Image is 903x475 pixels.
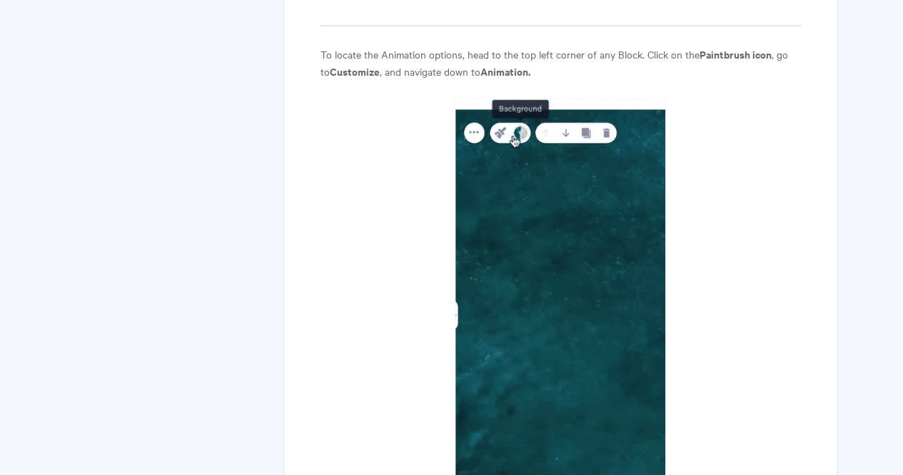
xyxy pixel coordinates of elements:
[480,64,530,79] b: Animation.
[705,46,771,61] strong: aintbrush icon
[329,64,379,79] strong: Customize
[320,46,800,80] p: To locate the Animation options, head to the top left corner of any Block. Click on the , go to ,...
[699,46,705,61] b: P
